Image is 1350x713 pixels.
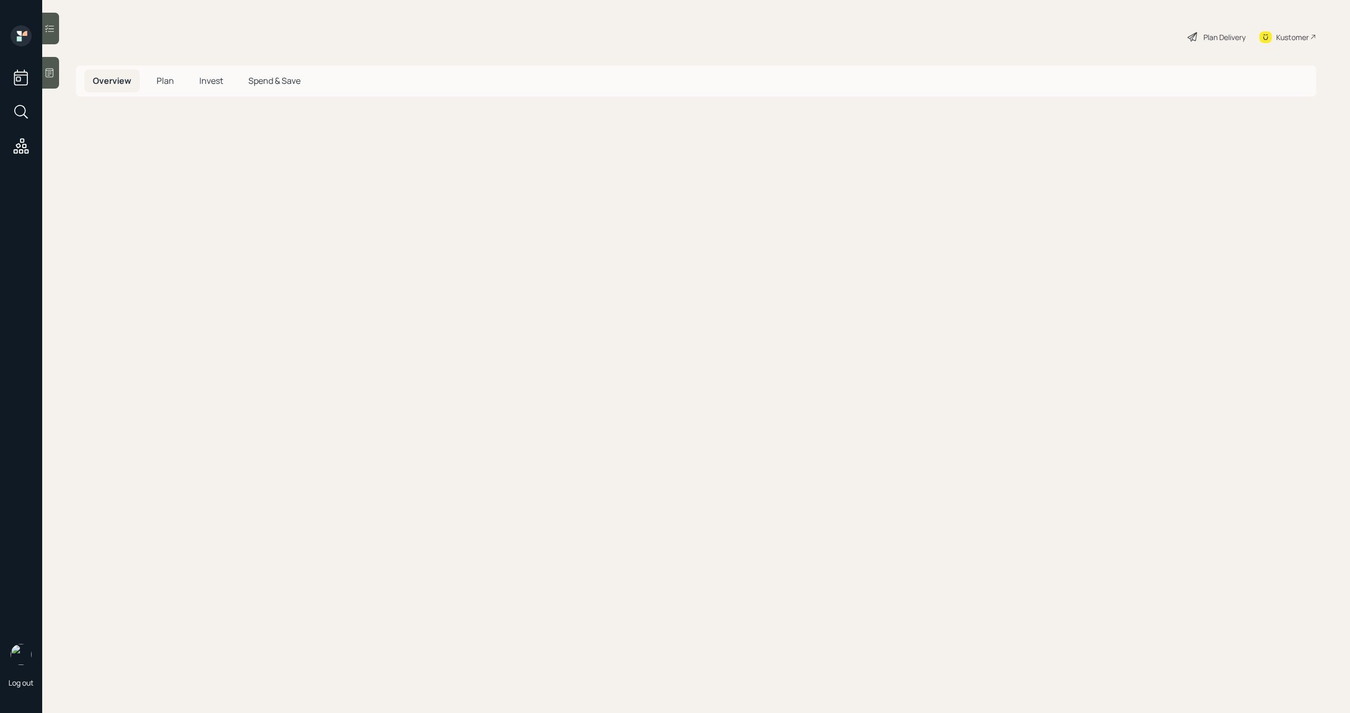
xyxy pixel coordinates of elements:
div: Kustomer [1276,32,1309,43]
div: Log out [8,678,34,688]
span: Invest [199,75,223,86]
div: Plan Delivery [1203,32,1246,43]
img: michael-russo-headshot.png [11,644,32,665]
span: Overview [93,75,131,86]
span: Plan [157,75,174,86]
span: Spend & Save [248,75,301,86]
